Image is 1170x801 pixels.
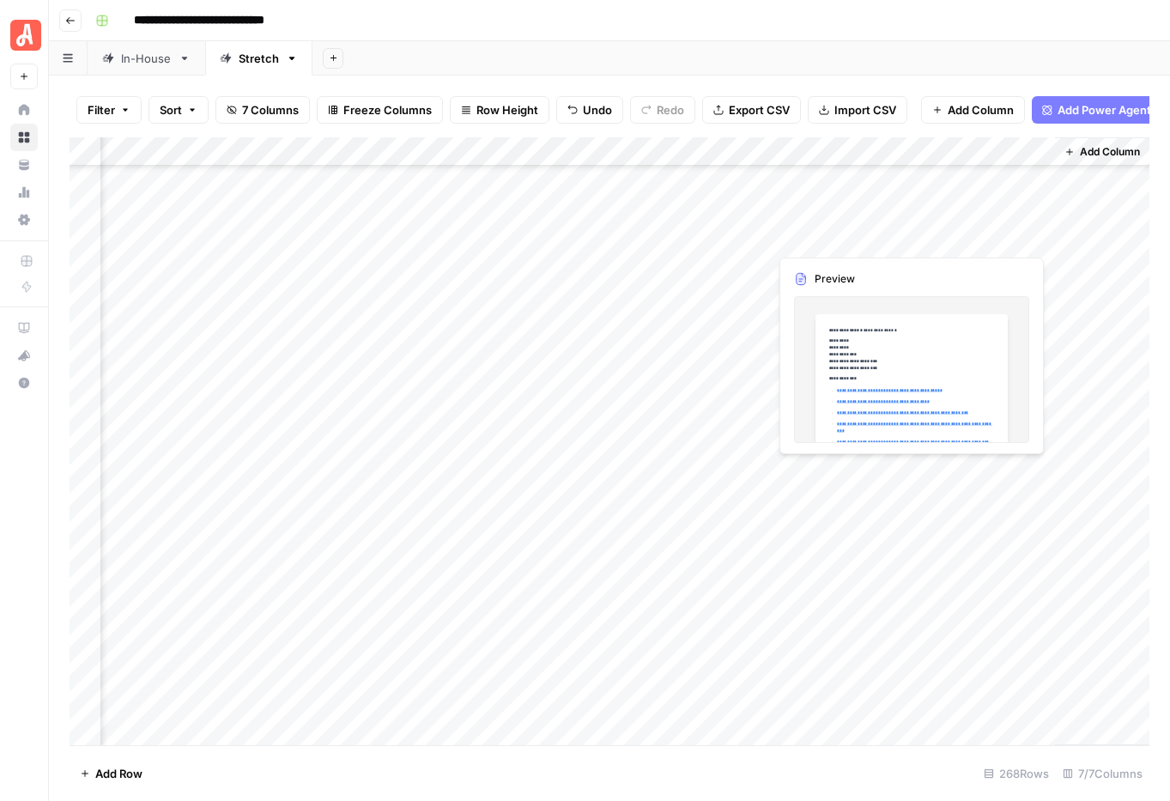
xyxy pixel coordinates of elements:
button: Add Power Agent [1032,96,1161,124]
div: Stretch [239,50,279,67]
button: Export CSV [702,96,801,124]
span: Import CSV [834,101,896,118]
img: Angi Logo [10,20,41,51]
button: 7 Columns [215,96,310,124]
div: 268 Rows [977,760,1056,787]
button: Filter [76,96,142,124]
button: Redo [630,96,695,124]
span: Add Row [95,765,142,782]
a: Home [10,96,38,124]
button: Add Row [70,760,153,787]
span: Freeze Columns [343,101,432,118]
div: What's new? [11,343,37,368]
button: Add Column [921,96,1025,124]
span: Undo [583,101,612,118]
button: Workspace: Angi [10,14,38,57]
span: Filter [88,101,115,118]
a: Settings [10,206,38,234]
a: Stretch [205,41,312,76]
a: AirOps Academy [10,314,38,342]
button: Row Height [450,96,549,124]
button: Sort [149,96,209,124]
span: Redo [657,101,684,118]
span: Export CSV [729,101,790,118]
a: Browse [10,124,38,151]
button: Freeze Columns [317,96,443,124]
button: Add Column [1058,141,1147,163]
span: Row Height [476,101,538,118]
span: Add Power Agent [1058,101,1151,118]
span: 7 Columns [242,101,299,118]
button: Undo [556,96,623,124]
button: What's new? [10,342,38,369]
a: In-House [88,41,205,76]
a: Your Data [10,151,38,179]
a: Usage [10,179,38,206]
button: Help + Support [10,369,38,397]
span: Sort [160,101,182,118]
div: 7/7 Columns [1056,760,1149,787]
span: Add Column [1080,144,1140,160]
button: Import CSV [808,96,907,124]
div: In-House [121,50,172,67]
span: Add Column [948,101,1014,118]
